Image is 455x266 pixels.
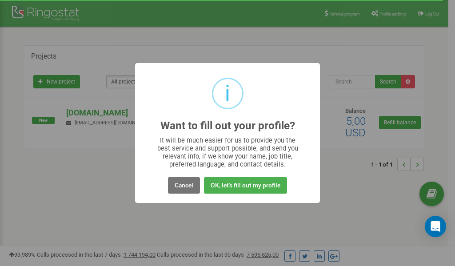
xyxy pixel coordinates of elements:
[153,136,303,168] div: It will be much easier for us to provide you the best service and support possible, and send you ...
[160,120,295,132] h2: Want to fill out your profile?
[204,177,287,194] button: OK, let's fill out my profile
[168,177,200,194] button: Cancel
[225,79,230,108] div: i
[425,216,446,237] div: Open Intercom Messenger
